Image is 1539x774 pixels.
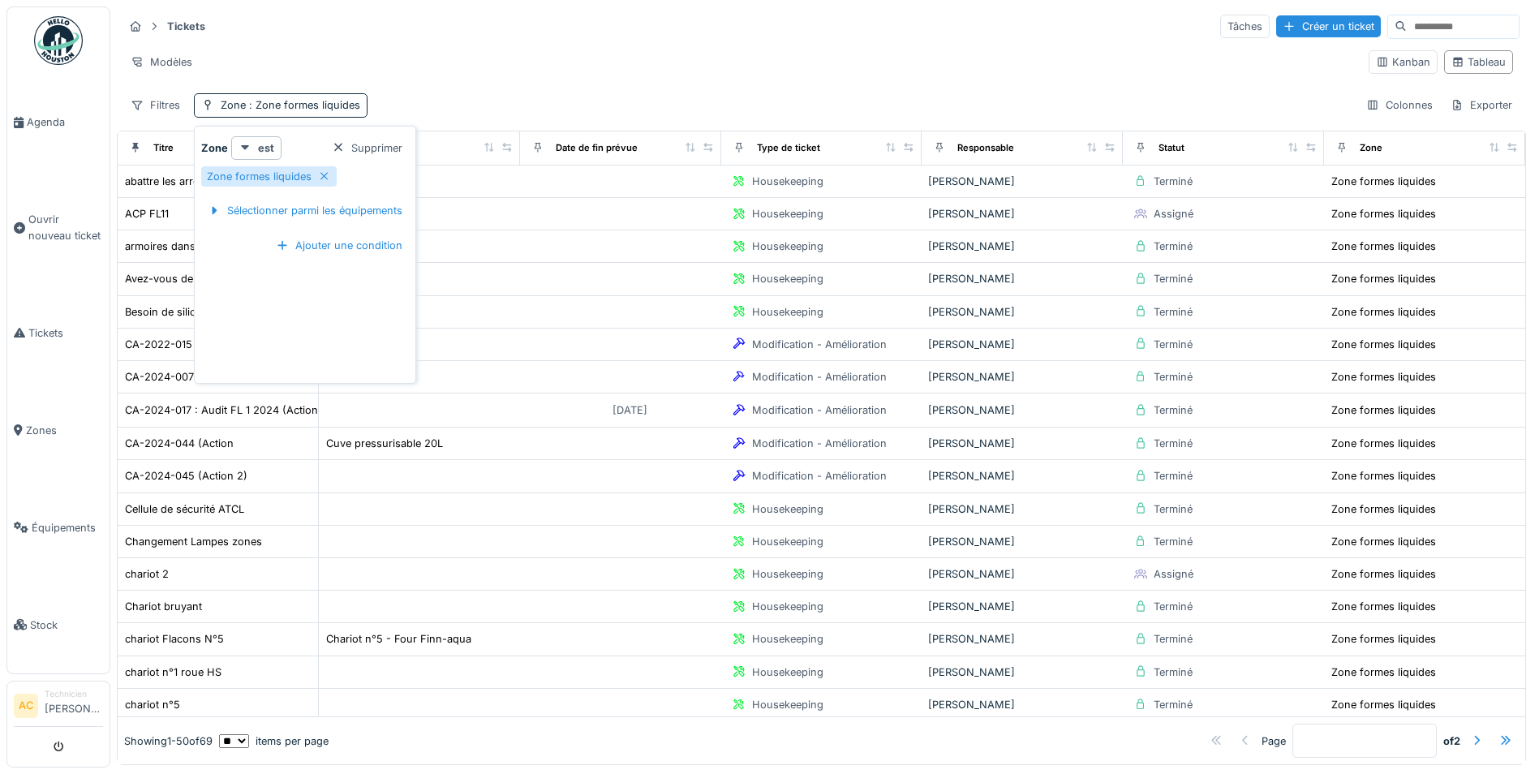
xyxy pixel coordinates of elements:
[1154,337,1193,352] div: Terminé
[1154,534,1193,549] div: Terminé
[1154,697,1193,712] div: Terminé
[125,599,202,614] div: Chariot bruyant
[928,501,1116,517] div: [PERSON_NAME]
[125,566,169,582] div: chariot 2
[125,271,574,286] div: Avez-vous deux pistolets ACP pour remplacer ceux qui sont HS (laveuse et FL19 grade B)?
[928,369,1116,385] div: [PERSON_NAME]
[1154,271,1193,286] div: Terminé
[246,99,360,111] span: : Zone formes liquides
[1360,141,1382,155] div: Zone
[125,402,332,418] div: CA-2024-017 : Audit FL 1 2024 (Action 2)
[752,239,823,254] div: Housekeeping
[752,697,823,712] div: Housekeeping
[125,501,244,517] div: Cellule de sécurité ATCL
[1154,436,1193,451] div: Terminé
[1154,369,1193,385] div: Terminé
[928,534,1116,549] div: [PERSON_NAME]
[326,436,443,451] div: Cuve pressurisable 20L
[26,423,103,438] span: Zones
[752,174,823,189] div: Housekeeping
[752,206,823,221] div: Housekeeping
[928,206,1116,221] div: [PERSON_NAME]
[125,174,415,189] div: abattre les arretes vives du support de roue de la cuve 180
[752,436,887,451] div: Modification - Amélioration
[124,733,213,748] div: Showing 1 - 50 of 69
[928,402,1116,418] div: [PERSON_NAME]
[928,631,1116,647] div: [PERSON_NAME]
[1331,566,1436,582] div: Zone formes liquides
[28,212,103,243] span: Ouvrir nouveau ticket
[1154,402,1193,418] div: Terminé
[928,566,1116,582] div: [PERSON_NAME]
[1331,206,1436,221] div: Zone formes liquides
[1154,239,1193,254] div: Terminé
[125,304,214,320] div: Besoin de silicone
[752,631,823,647] div: Housekeeping
[1154,566,1193,582] div: Assigné
[125,534,262,549] div: Changement Lampes zones
[125,631,224,647] div: chariot Flacons N°5
[928,239,1116,254] div: [PERSON_NAME]
[1154,304,1193,320] div: Terminé
[30,617,103,633] span: Stock
[752,304,823,320] div: Housekeeping
[1359,93,1440,117] div: Colonnes
[1154,631,1193,647] div: Terminé
[752,664,823,680] div: Housekeeping
[1331,468,1436,484] div: Zone formes liquides
[1154,174,1193,189] div: Terminé
[28,325,103,341] span: Tickets
[125,239,249,254] div: armoires dans bureau FL
[1331,402,1436,418] div: Zone formes liquides
[125,337,515,352] div: CA-2022-015 : Mise en place de pompes supportant des T° supérieure à 80°C
[34,16,83,65] img: Badge_color-CXgf-gQk.svg
[1376,54,1430,70] div: Kanban
[1154,206,1193,221] div: Assigné
[207,169,312,184] div: Zone formes liquides
[1443,93,1520,117] div: Exporter
[752,468,887,484] div: Modification - Amélioration
[752,566,823,582] div: Housekeeping
[1451,54,1506,70] div: Tableau
[125,468,247,484] div: CA-2024-045 (Action 2)
[258,140,274,156] strong: est
[752,599,823,614] div: Housekeeping
[928,337,1116,352] div: [PERSON_NAME]
[928,304,1116,320] div: [PERSON_NAME]
[32,520,103,535] span: Équipements
[221,97,360,113] div: Zone
[1443,733,1460,748] strong: of 2
[201,200,409,221] div: Sélectionner parmi les équipements
[928,468,1116,484] div: [PERSON_NAME]
[752,534,823,549] div: Housekeeping
[326,631,471,647] div: Chariot n°5 - Four Finn-aqua
[757,141,820,155] div: Type de ticket
[928,436,1116,451] div: [PERSON_NAME]
[928,697,1116,712] div: [PERSON_NAME]
[1331,436,1436,451] div: Zone formes liquides
[1331,664,1436,680] div: Zone formes liquides
[1331,271,1436,286] div: Zone formes liquides
[1159,141,1184,155] div: Statut
[45,688,103,723] li: [PERSON_NAME]
[1331,534,1436,549] div: Zone formes liquides
[161,19,212,34] strong: Tickets
[125,697,180,712] div: chariot n°5
[1154,501,1193,517] div: Terminé
[1331,174,1436,189] div: Zone formes liquides
[1331,697,1436,712] div: Zone formes liquides
[752,402,887,418] div: Modification - Amélioration
[125,664,221,680] div: chariot n°1 roue HS
[1154,599,1193,614] div: Terminé
[123,93,187,117] div: Filtres
[928,174,1116,189] div: [PERSON_NAME]
[1331,631,1436,647] div: Zone formes liquides
[928,599,1116,614] div: [PERSON_NAME]
[1331,239,1436,254] div: Zone formes liquides
[1331,337,1436,352] div: Zone formes liquides
[1262,733,1286,748] div: Page
[123,50,200,74] div: Modèles
[613,402,647,418] div: [DATE]
[27,114,103,130] span: Agenda
[1331,501,1436,517] div: Zone formes liquides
